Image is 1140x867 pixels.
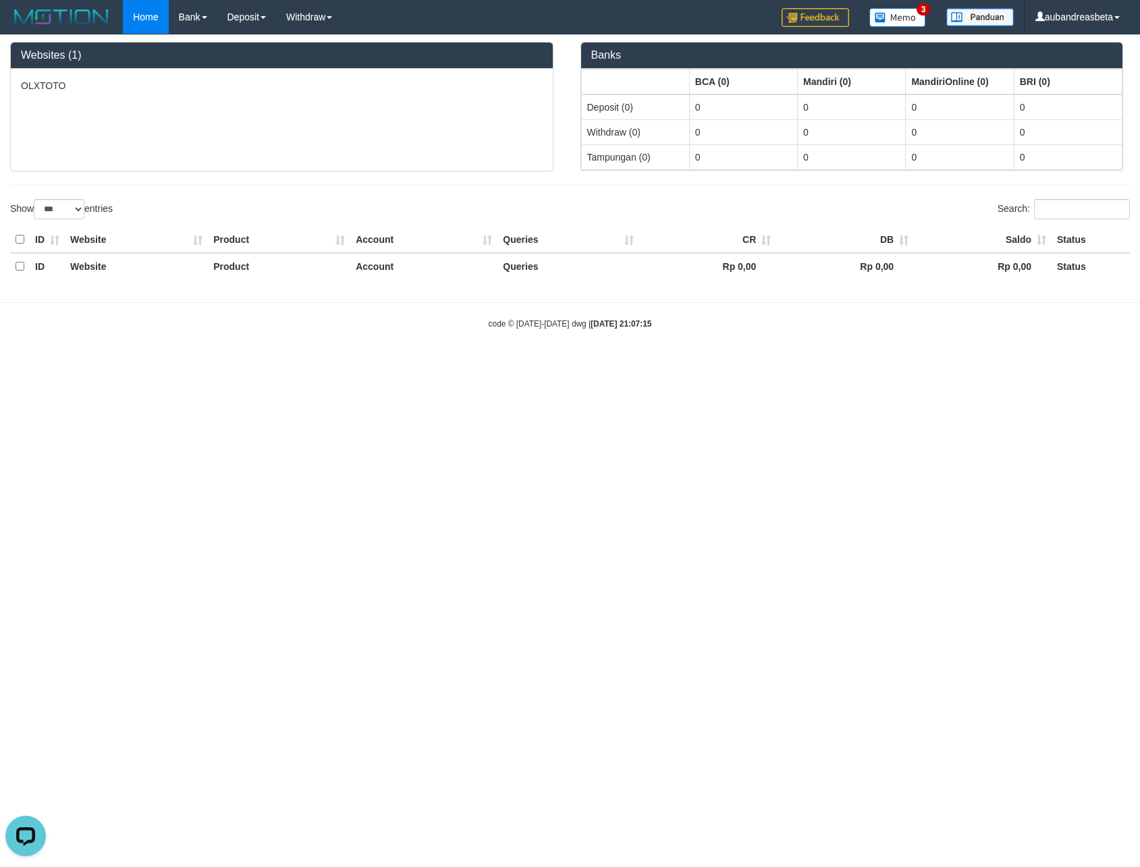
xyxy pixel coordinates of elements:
th: Group: activate to sort column ascending [689,69,797,94]
th: Group: activate to sort column ascending [1014,69,1122,94]
input: Search: [1034,199,1130,219]
td: 0 [798,144,906,169]
th: ID [30,253,65,279]
th: Website [65,253,208,279]
td: 0 [798,94,906,120]
td: 0 [1014,119,1122,144]
img: MOTION_logo.png [10,7,113,27]
img: Button%20Memo.svg [869,8,926,27]
th: Queries [497,227,639,253]
td: 0 [689,119,797,144]
td: Withdraw (0) [581,119,689,144]
span: 3 [917,3,931,16]
td: 0 [1014,94,1122,120]
th: Rp 0,00 [639,253,777,279]
h3: Websites (1) [21,49,543,61]
th: Product [208,253,350,279]
th: Account [350,227,497,253]
th: Status [1052,253,1130,279]
button: Open LiveChat chat widget [5,5,46,46]
p: OLXTOTO [21,79,543,92]
th: Queries [497,253,639,279]
td: 0 [689,94,797,120]
img: Feedback.jpg [782,8,849,27]
th: Saldo [914,227,1052,253]
th: ID [30,227,65,253]
td: 0 [906,144,1014,169]
th: Rp 0,00 [914,253,1052,279]
select: Showentries [34,199,84,219]
td: 0 [1014,144,1122,169]
td: 0 [689,144,797,169]
th: Website [65,227,208,253]
td: Deposit (0) [581,94,689,120]
th: Rp 0,00 [776,253,914,279]
td: 0 [906,119,1014,144]
th: CR [639,227,777,253]
img: panduan.png [946,8,1014,26]
small: code © [DATE]-[DATE] dwg | [489,319,652,329]
td: 0 [798,119,906,144]
th: Group: activate to sort column ascending [906,69,1014,94]
h3: Banks [591,49,1113,61]
label: Search: [998,199,1130,219]
td: 0 [906,94,1014,120]
th: Status [1052,227,1130,253]
th: Product [208,227,350,253]
label: Show entries [10,199,113,219]
th: DB [776,227,914,253]
th: Group: activate to sort column ascending [798,69,906,94]
th: Group: activate to sort column ascending [581,69,689,94]
strong: [DATE] 21:07:15 [591,319,651,329]
th: Account [350,253,497,279]
td: Tampungan (0) [581,144,689,169]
